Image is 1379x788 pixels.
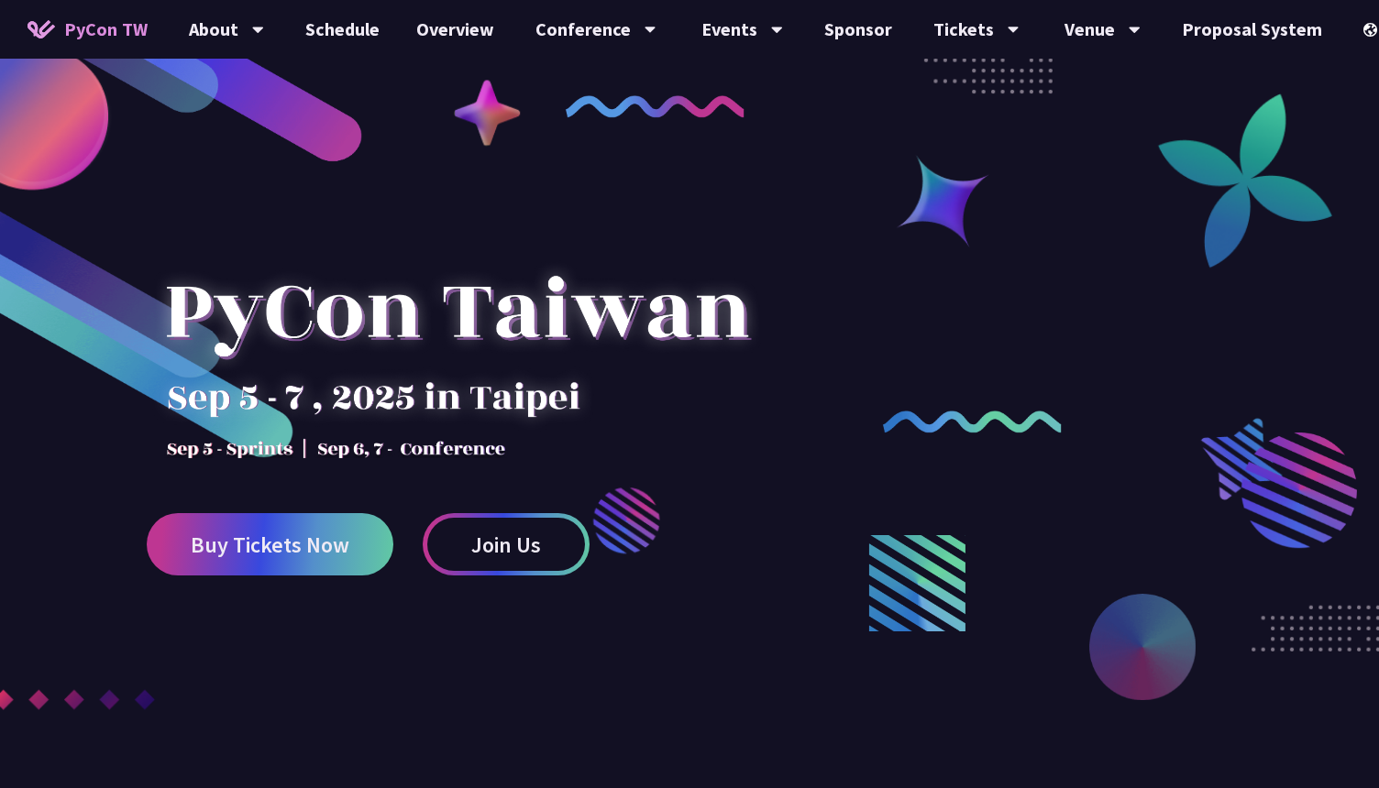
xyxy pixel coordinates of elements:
img: Home icon of PyCon TW 2025 [28,20,55,38]
img: curly-2.e802c9f.png [883,410,1063,432]
span: PyCon TW [64,16,148,43]
img: curly-1.ebdbada.png [566,95,745,117]
a: Join Us [423,513,590,575]
span: Join Us [471,533,541,556]
a: PyCon TW [9,6,166,52]
a: Buy Tickets Now [147,513,393,575]
span: Buy Tickets Now [191,533,349,556]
